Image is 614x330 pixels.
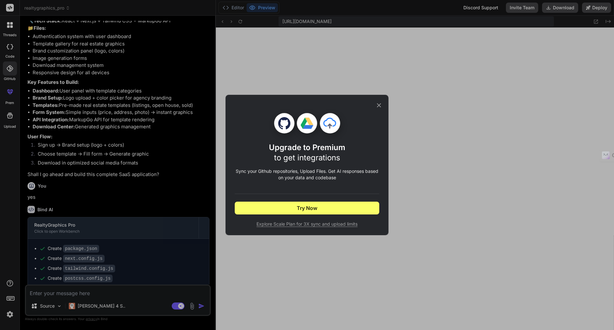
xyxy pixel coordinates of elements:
h1: Upgrade to Premium [269,142,345,163]
button: Try Now [235,202,379,214]
span: Explore Scale Plan for 3X sync and upload limits [235,221,379,227]
p: Sync your Github repositories, Upload Files. Get AI responses based on your data and codebase [235,168,379,181]
span: to get integrations [274,153,340,162]
span: Try Now [297,204,317,212]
